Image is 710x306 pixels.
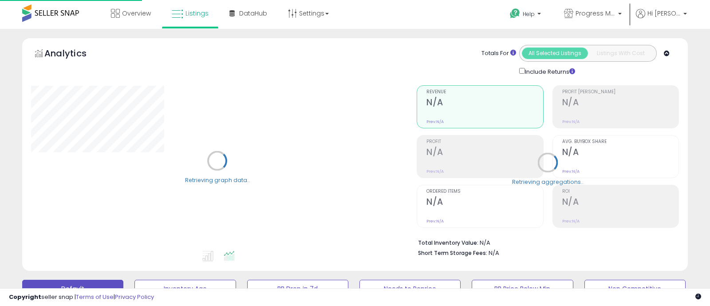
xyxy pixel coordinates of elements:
[523,10,535,18] span: Help
[647,9,681,18] span: Hi [PERSON_NAME]
[512,178,584,186] div: Retrieving aggregations..
[472,280,573,298] button: BB Price Below Min
[359,280,461,298] button: Needs to Reprice
[509,8,521,19] i: Get Help
[115,293,154,301] a: Privacy Policy
[9,293,154,302] div: seller snap | |
[481,49,516,58] div: Totals For
[185,176,250,184] div: Retrieving graph data..
[122,9,151,18] span: Overview
[134,280,236,298] button: Inventory Age
[76,293,114,301] a: Terms of Use
[22,280,123,298] button: Default
[513,66,586,76] div: Include Returns
[185,9,209,18] span: Listings
[9,293,41,301] strong: Copyright
[588,48,654,59] button: Listings With Cost
[503,1,550,29] a: Help
[239,9,267,18] span: DataHub
[44,47,104,62] h5: Analytics
[636,9,687,29] a: Hi [PERSON_NAME]
[522,48,588,59] button: All Selected Listings
[584,280,686,298] button: Non Competitive
[576,9,615,18] span: Progress Matters
[247,280,348,298] button: BB Drop in 7d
